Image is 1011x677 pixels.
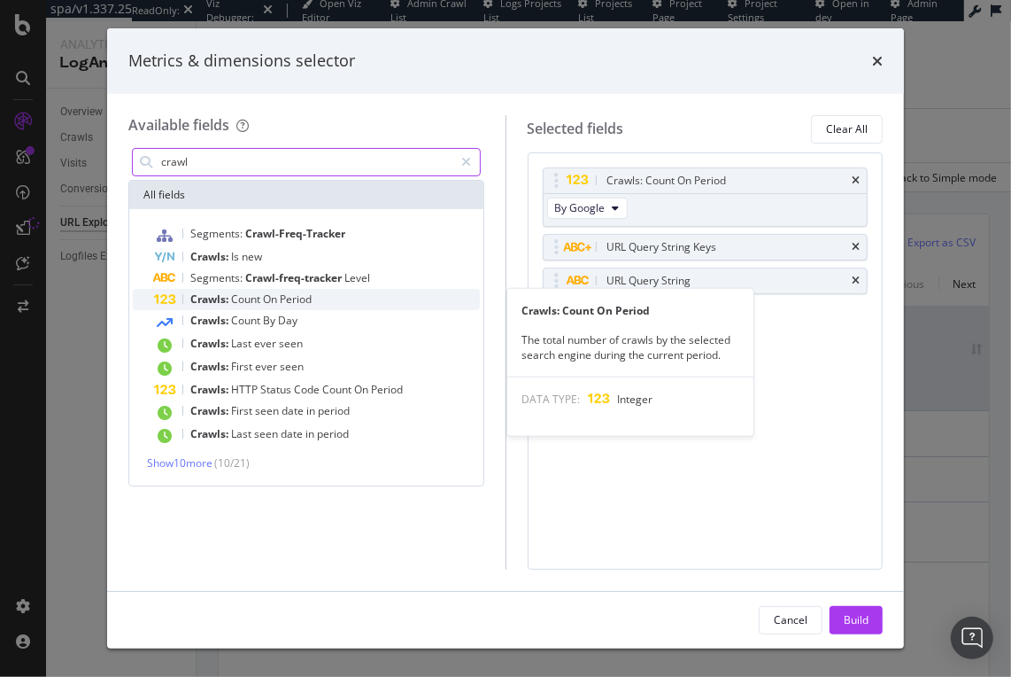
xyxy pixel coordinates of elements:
span: Crawl-freq-tracker [245,270,344,285]
div: Crawls: Count On PeriodtimesBy Google [543,167,868,227]
span: Crawls: [190,426,231,441]
span: Crawls: [190,336,231,351]
span: HTTP [231,382,260,397]
div: Crawls: Count On Period [507,303,753,318]
div: Crawls: Count On Period [607,172,727,190]
button: By Google [547,198,628,219]
div: Clear All [826,121,868,136]
span: By Google [555,200,606,215]
span: Day [278,313,297,328]
div: URL Query String Keystimes [543,234,868,261]
span: Crawls: [190,313,231,328]
span: Code [294,382,322,397]
span: Count [322,382,354,397]
div: URL Query String [607,272,691,290]
div: URL Query String Keys [607,238,717,256]
div: times [852,175,860,186]
button: Cancel [759,606,822,634]
span: Last [231,336,254,351]
span: Count [231,292,263,307]
span: seen [279,336,303,351]
span: Crawls: [190,403,231,418]
div: times [872,50,883,73]
span: ever [254,336,279,351]
span: ever [255,359,280,374]
div: Cancel [774,612,807,627]
span: seen [255,403,282,418]
span: On [354,382,371,397]
span: Crawls: [190,359,231,374]
span: Crawls: [190,292,231,307]
span: Integer [617,392,652,407]
span: Crawls: [190,382,231,397]
span: Last [231,426,254,441]
div: Build [844,612,868,627]
span: Period [280,292,312,307]
div: Available fields [128,115,229,135]
div: The total number of crawls by the selected search engine during the current period. [507,332,753,362]
div: All fields [129,181,483,209]
div: Selected fields [528,119,624,139]
span: new [242,249,262,264]
span: First [231,403,255,418]
div: URL Query Stringtimes [543,268,868,294]
span: Segments: [190,270,245,285]
span: date [281,426,305,441]
span: Count [231,313,263,328]
button: Clear All [811,115,883,144]
button: Build [830,606,883,634]
span: Period [371,382,403,397]
span: seen [254,426,281,441]
span: period [318,403,350,418]
div: times [852,276,860,286]
span: Status [260,382,294,397]
div: times [852,242,860,253]
span: in [305,426,317,441]
span: Crawls: [190,249,231,264]
span: Crawl-Freq-Tracker [245,226,345,241]
span: On [263,292,280,307]
span: period [317,426,349,441]
span: Segments: [190,226,245,241]
span: date [282,403,306,418]
span: Level [344,270,370,285]
span: By [263,313,278,328]
div: Open Intercom Messenger [951,617,993,659]
span: DATA TYPE: [521,392,580,407]
span: seen [280,359,304,374]
div: modal [107,28,904,649]
span: Show 10 more [147,455,212,471]
span: First [231,359,255,374]
input: Search by field name [159,149,454,175]
div: Metrics & dimensions selector [128,50,355,73]
span: Is [231,249,242,264]
span: in [306,403,318,418]
span: ( 10 / 21 ) [214,455,250,471]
